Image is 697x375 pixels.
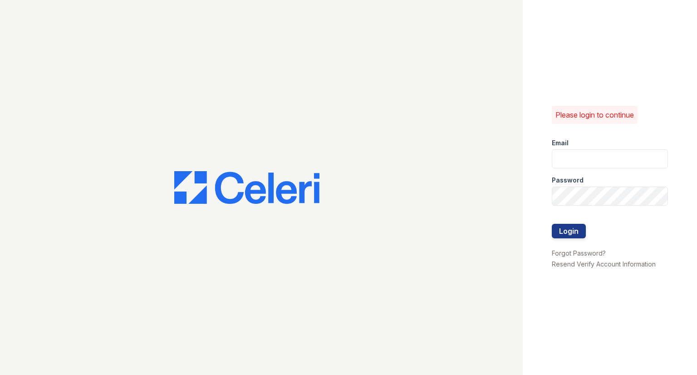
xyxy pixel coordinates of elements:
p: Please login to continue [555,109,634,120]
button: Login [552,224,586,238]
label: Password [552,176,584,185]
a: Forgot Password? [552,249,606,257]
label: Email [552,138,569,148]
img: CE_Logo_Blue-a8612792a0a2168367f1c8372b55b34899dd931a85d93a1a3d3e32e68fde9ad4.png [174,171,319,204]
a: Resend Verify Account Information [552,260,656,268]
